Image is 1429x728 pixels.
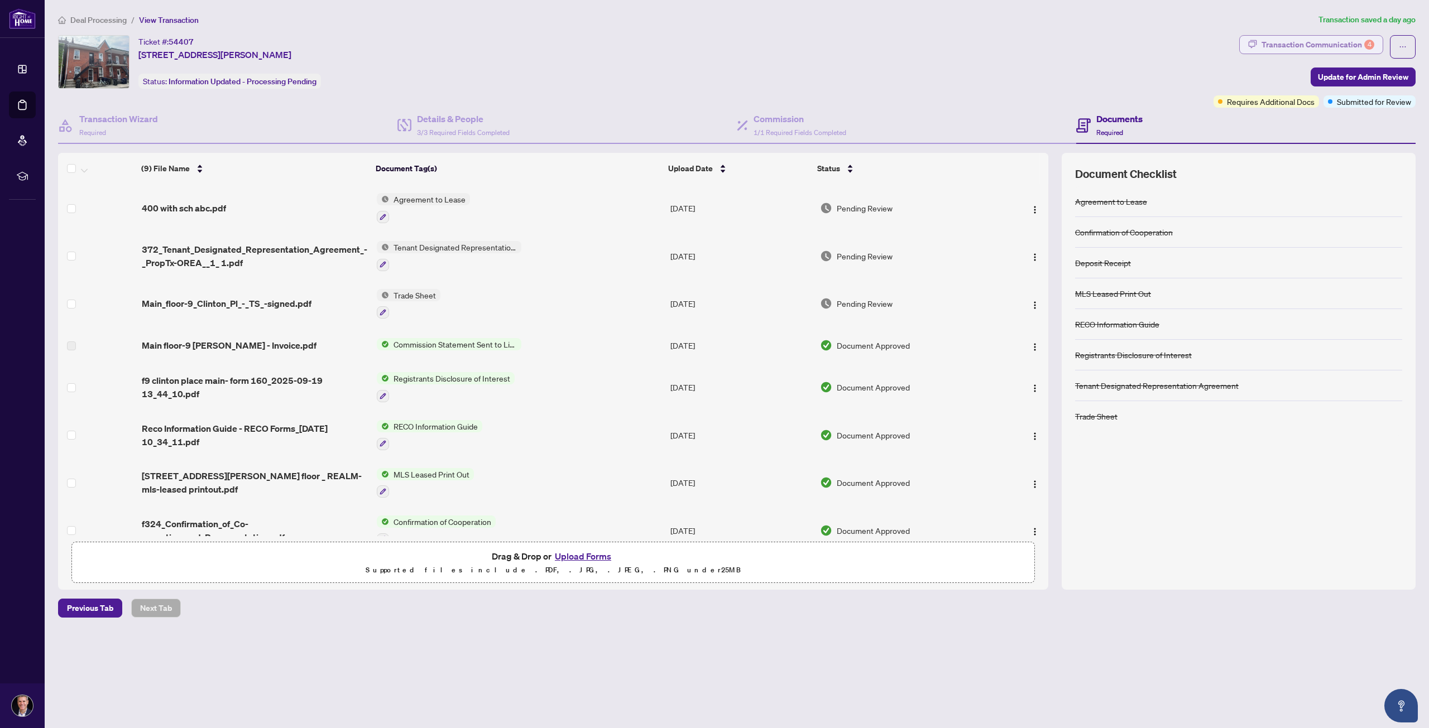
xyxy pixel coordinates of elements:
[837,250,893,262] span: Pending Review
[820,381,832,393] img: Document Status
[377,241,389,253] img: Status Icon
[666,507,816,555] td: [DATE]
[666,232,816,280] td: [DATE]
[1311,68,1416,86] button: Update for Admin Review
[389,338,521,350] span: Commission Statement Sent to Listing Brokerage
[1026,295,1044,312] button: Logo
[1026,247,1044,265] button: Logo
[137,153,371,184] th: (9) File Name
[377,420,482,450] button: Status IconRECO Information Guide
[666,363,816,411] td: [DATE]
[142,517,368,544] span: f324_Confirmation_of_Co-operation_and_Representation.pdf
[1026,378,1044,396] button: Logo
[666,280,816,328] td: [DATE]
[820,524,832,537] img: Document Status
[389,372,515,384] span: Registrants Disclosure of Interest
[389,289,440,301] span: Trade Sheet
[837,429,910,441] span: Document Approved
[1096,112,1143,126] h4: Documents
[1384,689,1418,722] button: Open asap
[817,162,840,175] span: Status
[141,162,190,175] span: (9) File Name
[1318,68,1408,86] span: Update for Admin Review
[820,429,832,441] img: Document Status
[837,297,893,310] span: Pending Review
[9,8,36,29] img: logo
[389,420,482,432] span: RECO Information Guide
[389,241,521,253] span: Tenant Designated Representation Agreement
[389,193,470,205] span: Agreement to Lease
[377,515,389,528] img: Status Icon
[58,16,66,24] span: home
[666,327,816,363] td: [DATE]
[377,420,389,432] img: Status Icon
[1075,410,1118,422] div: Trade Sheet
[1075,226,1173,238] div: Confirmation of Cooperation
[377,515,496,546] button: Status IconConfirmation of Cooperation
[138,48,291,61] span: [STREET_ADDRESS][PERSON_NAME]
[1337,95,1411,108] span: Submitted for Review
[1026,522,1044,539] button: Logo
[142,243,368,269] span: 372_Tenant_Designated_Representation_Agreement_-_PropTx-OREA__1_ 1.pdf
[169,37,194,47] span: 54407
[377,289,440,319] button: Status IconTrade Sheet
[837,339,910,351] span: Document Approved
[1096,128,1123,137] span: Required
[1026,426,1044,444] button: Logo
[1030,384,1039,393] img: Logo
[1075,379,1239,392] div: Tenant Designated Representation Agreement
[492,549,615,563] span: Drag & Drop or
[142,422,368,449] span: Reco Information Guide - RECO Forms_[DATE] 10_34_11.pdf
[1030,432,1039,441] img: Logo
[837,476,910,489] span: Document Approved
[142,339,317,352] span: Main floor-9 [PERSON_NAME] - Invoice.pdf
[389,468,474,480] span: MLS Leased Print Out
[142,201,226,215] span: 400 with sch abc.pdf
[417,112,510,126] h4: Details & People
[377,372,515,402] button: Status IconRegistrants Disclosure of Interest
[139,15,199,25] span: View Transaction
[131,13,135,26] li: /
[1262,36,1374,54] div: Transaction Communication
[79,563,1028,577] p: Supported files include .PDF, .JPG, .JPEG, .PNG under 25 MB
[142,374,368,401] span: f9 clinton place main- form 160_2025-09-19 13_44_10.pdf
[67,599,113,617] span: Previous Tab
[1030,343,1039,351] img: Logo
[1075,349,1192,361] div: Registrants Disclosure of Interest
[837,202,893,214] span: Pending Review
[377,338,389,350] img: Status Icon
[70,15,127,25] span: Deal Processing
[169,76,317,86] span: Information Updated - Processing Pending
[377,193,470,223] button: Status IconAgreement to Lease
[131,599,181,618] button: Next Tab
[142,297,311,310] span: Main_floor-9_Clinton_Pl_-_TS_-signed.pdf
[813,153,994,184] th: Status
[1318,13,1416,26] article: Transaction saved a day ago
[1075,166,1177,182] span: Document Checklist
[138,74,321,89] div: Status:
[72,542,1034,584] span: Drag & Drop orUpload FormsSupported files include .PDF, .JPG, .JPEG, .PNG under25MB
[820,250,832,262] img: Document Status
[664,153,813,184] th: Upload Date
[666,459,816,507] td: [DATE]
[1075,318,1159,330] div: RECO Information Guide
[377,241,521,271] button: Status IconTenant Designated Representation Agreement
[837,524,910,537] span: Document Approved
[1030,527,1039,536] img: Logo
[1030,301,1039,310] img: Logo
[1364,40,1374,50] div: 4
[142,469,368,496] span: [STREET_ADDRESS][PERSON_NAME] floor _ REALM-mls-leased printout.pdf
[79,112,158,126] h4: Transaction Wizard
[666,411,816,459] td: [DATE]
[58,599,122,618] button: Previous Tab
[1026,199,1044,217] button: Logo
[820,202,832,214] img: Document Status
[1026,336,1044,354] button: Logo
[1399,43,1407,51] span: ellipsis
[377,468,474,498] button: Status IconMLS Leased Print Out
[1026,474,1044,491] button: Logo
[1075,287,1151,300] div: MLS Leased Print Out
[1075,195,1147,208] div: Agreement to Lease
[377,372,389,384] img: Status Icon
[377,338,521,350] button: Status IconCommission Statement Sent to Listing Brokerage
